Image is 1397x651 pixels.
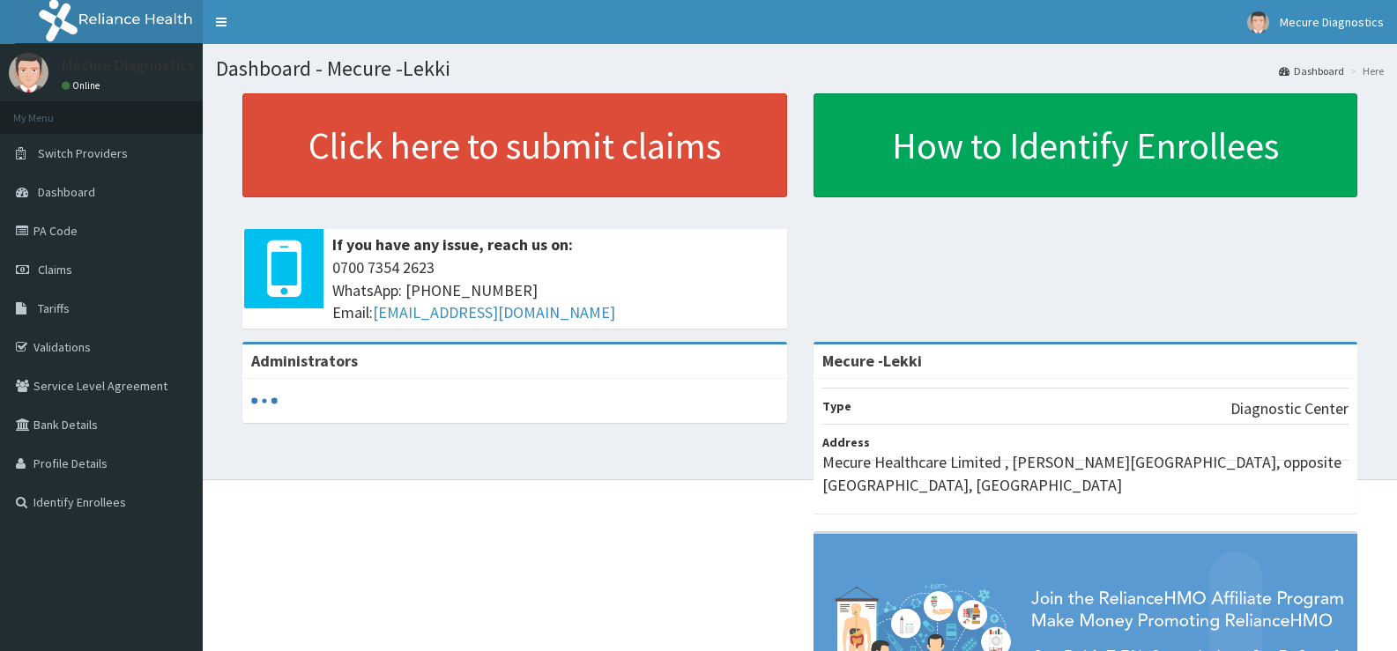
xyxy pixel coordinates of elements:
[1280,14,1384,30] span: Mecure Diagnostics
[822,398,851,414] b: Type
[1346,63,1384,78] li: Here
[332,256,778,324] span: 0700 7354 2623 WhatsApp: [PHONE_NUMBER] Email:
[38,184,95,200] span: Dashboard
[373,302,615,322] a: [EMAIL_ADDRESS][DOMAIN_NAME]
[1247,11,1269,33] img: User Image
[822,351,922,371] strong: Mecure -Lekki
[242,93,787,197] a: Click here to submit claims
[1230,397,1349,420] p: Diagnostic Center
[332,234,573,255] b: If you have any issue, reach us on:
[38,262,72,277] span: Claims
[62,79,104,92] a: Online
[822,434,870,450] b: Address
[9,53,48,92] img: User Image
[251,388,278,414] svg: audio-loading
[38,145,128,161] span: Switch Providers
[251,351,358,371] b: Administrators
[216,57,1384,80] h1: Dashboard - Mecure -Lekki
[1279,63,1344,78] a: Dashboard
[822,451,1349,496] p: Mecure Healthcare Limited , [PERSON_NAME][GEOGRAPHIC_DATA], opposite [GEOGRAPHIC_DATA], [GEOGRAPH...
[38,300,70,316] span: Tariffs
[62,57,195,73] p: Mecure Diagnostics
[814,93,1358,197] a: How to Identify Enrollees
